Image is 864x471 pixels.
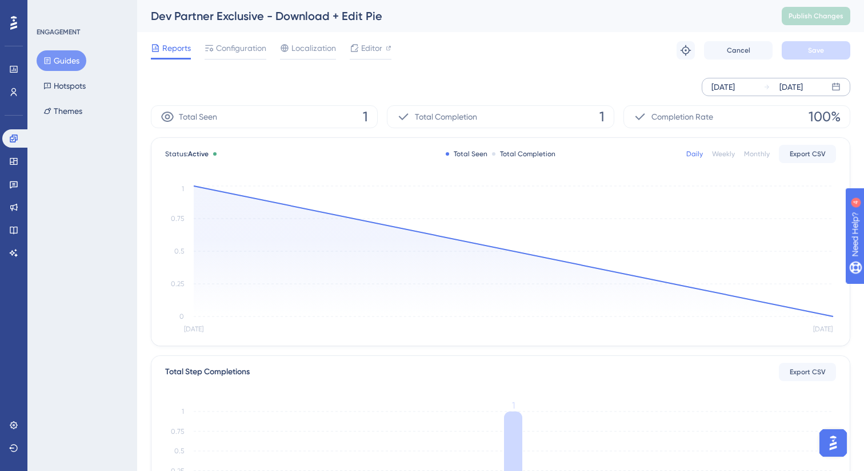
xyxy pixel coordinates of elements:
tspan: [DATE] [184,325,203,333]
span: Export CSV [790,149,826,159]
tspan: 0.5 [174,247,184,255]
span: 1 [363,108,368,126]
tspan: 1 [182,407,184,415]
tspan: 0 [179,312,184,320]
span: Need Help? [27,3,71,17]
tspan: 0.5 [174,447,184,455]
span: Cancel [727,46,750,55]
tspan: 0.75 [171,215,184,223]
div: Daily [686,149,703,159]
div: Weekly [712,149,735,159]
span: Total Completion [415,110,477,124]
div: Dev Partner Exclusive - Download + Edit Pie [151,8,753,24]
span: Publish Changes [789,11,843,21]
button: Export CSV [779,145,836,163]
span: Export CSV [790,367,826,377]
button: Save [782,41,850,60]
button: Cancel [704,41,773,60]
tspan: 1 [182,185,184,193]
button: Hotspots [37,76,93,96]
div: Total Seen [446,149,487,159]
span: Active [188,150,209,158]
span: Total Seen [179,110,217,124]
span: Completion Rate [651,110,713,124]
button: Themes [37,101,89,121]
tspan: 0.75 [171,428,184,436]
tspan: [DATE] [813,325,833,333]
div: Monthly [744,149,770,159]
div: 4 [79,6,83,15]
span: Localization [291,41,336,55]
div: [DATE] [779,80,803,94]
span: 100% [809,108,841,126]
span: Reports [162,41,191,55]
iframe: UserGuiding AI Assistant Launcher [816,426,850,460]
div: ENGAGEMENT [37,27,80,37]
span: Configuration [216,41,266,55]
tspan: 1 [512,400,515,411]
span: Status: [165,149,209,159]
span: Editor [361,41,382,55]
tspan: 0.25 [171,280,184,288]
button: Guides [37,50,86,71]
span: Save [808,46,824,55]
button: Export CSV [779,363,836,381]
div: Total Step Completions [165,365,250,379]
div: Total Completion [492,149,555,159]
div: [DATE] [711,80,735,94]
span: 1 [599,108,605,126]
button: Publish Changes [782,7,850,25]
